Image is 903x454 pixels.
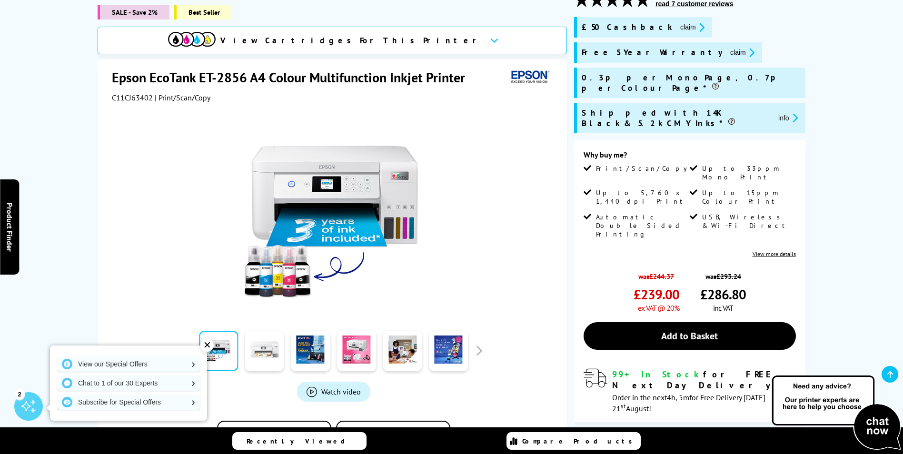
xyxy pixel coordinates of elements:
div: Why buy me? [584,150,796,164]
span: Up to 33ppm Mono Print [702,164,794,181]
span: | Print/Scan/Copy [155,93,210,102]
a: Chat to 1 of our 30 Experts [57,375,200,391]
img: Epson [507,69,551,86]
span: Up to 5,760 x 1,440 dpi Print [596,188,687,206]
span: £286.80 [700,286,746,303]
sup: st [621,402,626,410]
span: 99+ In Stock [612,369,703,380]
strike: £244.37 [649,272,674,281]
img: Open Live Chat window [770,374,903,452]
div: modal_delivery [584,369,796,413]
button: Add to Compare [217,421,331,448]
span: Print/Scan/Copy [596,164,694,173]
a: View more details [753,250,796,257]
button: promo-description [727,47,757,58]
img: Epson EcoTank ET-2856 [240,121,427,308]
a: Subscribe for Special Offers [57,395,200,410]
span: USB, Wireless & Wi-Fi Direct [702,213,794,230]
span: 0.3p per Mono Page, 0.7p per Colour Page* [582,72,801,93]
a: View our Special Offers [57,356,200,372]
span: 4h, 5m [667,393,689,402]
a: Recently Viewed [232,432,367,450]
span: SALE - Save 2% [98,5,169,20]
strike: £293.24 [716,272,741,281]
span: Up to 15ppm Colour Print [702,188,794,206]
a: Add to Basket [584,322,796,350]
span: was [700,267,746,281]
span: Watch video [321,387,361,396]
span: Order in the next for Free Delivery [DATE] 21 August! [612,393,765,413]
a: Compare Products [506,432,641,450]
button: promo-description [775,112,801,123]
span: Best Seller [174,5,232,20]
span: was [634,267,679,281]
span: £239.00 [634,286,679,303]
h1: Epson EcoTank ET-2856 A4 Colour Multifunction Inkjet Printer [112,69,475,86]
span: Shipped with 14K Black & 5.2k CMY Inks* [582,108,771,128]
a: Product_All_Videos [297,382,370,402]
span: Product Finder [5,203,14,252]
span: Free 5 Year Warranty [582,47,723,58]
span: £50 Cashback [582,22,673,33]
span: ex VAT @ 20% [638,303,679,313]
span: View Cartridges For This Printer [220,35,482,46]
span: Recently Viewed [247,437,355,445]
span: Compare Products [522,437,637,445]
span: C11CJ63402 [112,93,153,102]
span: inc VAT [713,303,733,313]
div: for FREE Next Day Delivery [612,369,796,391]
button: promo-description [677,22,707,33]
button: In the Box [336,421,450,448]
img: cmyk-icon.svg [168,32,216,47]
div: ✕ [200,338,214,352]
div: 2 [14,389,25,399]
span: Automatic Double Sided Printing [596,213,687,238]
